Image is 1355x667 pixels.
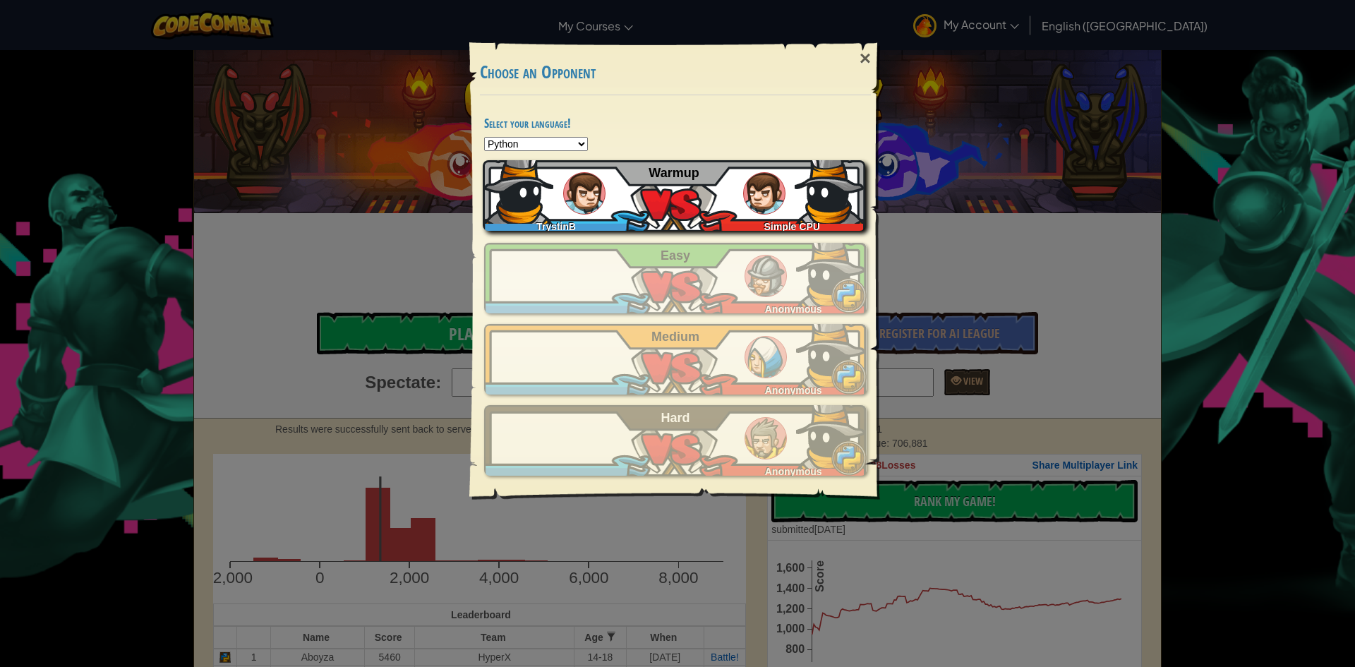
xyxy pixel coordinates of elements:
[765,466,822,477] span: Anonymous
[764,221,820,232] span: Simple CPU
[796,236,867,306] img: lAdBPQAAAAZJREFUAwDurxamccv0MgAAAABJRU5ErkJggg==
[765,385,822,396] span: Anonymous
[796,398,867,469] img: lAdBPQAAAAZJREFUAwDurxamccv0MgAAAABJRU5ErkJggg==
[483,153,553,224] img: lAdBPQAAAAZJREFUAwDurxamccv0MgAAAABJRU5ErkJggg==
[536,221,576,232] span: TrystinB
[484,160,867,231] a: TrystinBSimple CPU
[795,153,865,224] img: lAdBPQAAAAZJREFUAwDurxamccv0MgAAAABJRU5ErkJggg==
[849,38,881,79] div: ×
[484,243,867,313] a: Anonymous
[743,172,785,215] img: humans_ladder_tutorial.png
[484,116,867,130] h4: Select your language!
[745,336,787,378] img: humans_ladder_medium.png
[651,330,699,344] span: Medium
[661,411,690,425] span: Hard
[484,324,867,395] a: Anonymous
[796,317,867,387] img: lAdBPQAAAAZJREFUAwDurxamccv0MgAAAABJRU5ErkJggg==
[563,172,606,215] img: humans_ladder_tutorial.png
[745,255,787,297] img: humans_ladder_easy.png
[661,248,690,263] span: Easy
[484,405,867,476] a: Anonymous
[745,417,787,459] img: humans_ladder_hard.png
[480,63,871,82] h3: Choose an Opponent
[765,304,822,315] span: Anonymous
[649,166,699,180] span: Warmup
